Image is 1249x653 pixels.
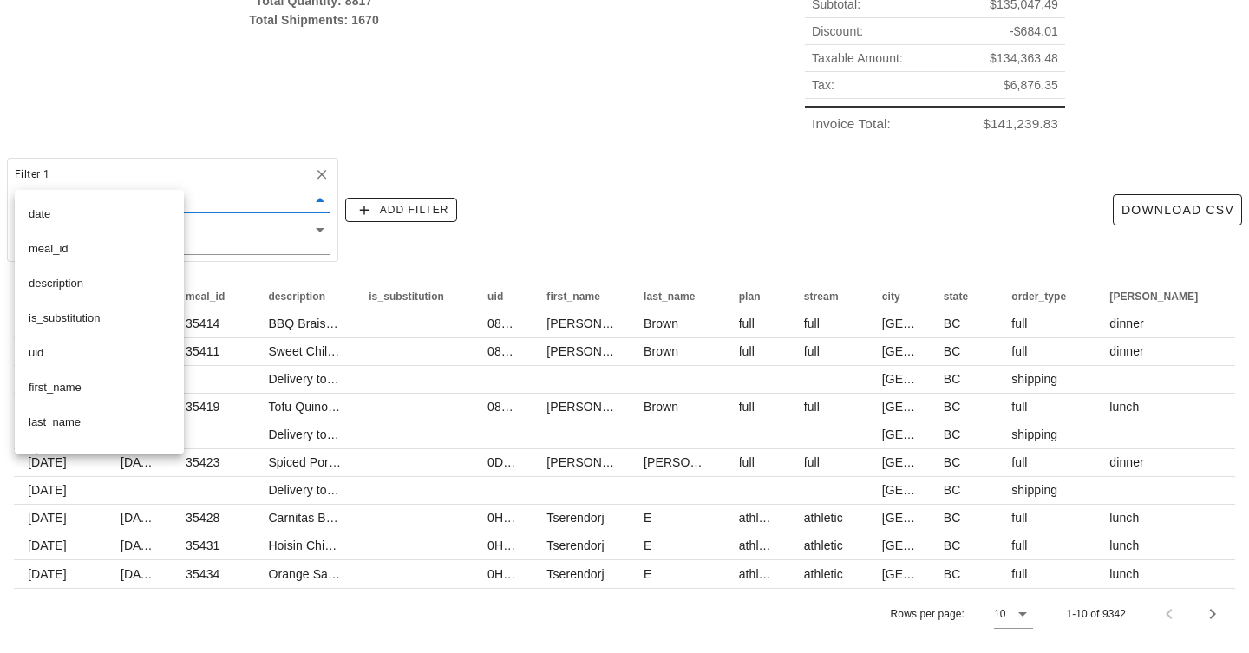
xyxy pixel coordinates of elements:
[944,372,961,386] span: BC
[1095,283,1227,310] th: tod: Not sorted. Activate to sort ascending.
[29,207,170,221] div: date
[268,539,381,552] span: Hoisin Chicken Bowl
[944,400,961,414] span: BC
[739,567,778,581] span: athletic
[533,283,630,310] th: first_name: Not sorted. Activate to sort ascending.
[28,567,67,581] span: [DATE]
[644,511,651,525] span: E
[944,483,961,497] span: BC
[546,539,604,552] span: Tserendorj
[739,539,778,552] span: athletic
[355,283,474,310] th: is_substitution: Not sorted. Activate to sort ascending.
[790,283,868,310] th: stream: Not sorted. Activate to sort ascending.
[15,190,330,212] div: [PERSON_NAME]
[546,567,604,581] span: Tserendorj
[268,511,384,525] span: Carnitas Burrito Bowl
[644,317,678,330] span: Brown
[186,539,219,552] span: 35431
[882,455,1010,469] span: [GEOGRAPHIC_DATA]
[268,291,325,303] span: description
[868,283,930,310] th: city: Not sorted. Activate to sort ascending.
[1011,428,1057,441] span: shipping
[739,511,778,525] span: athletic
[994,606,1005,622] div: 10
[268,455,446,469] span: Spiced Pork Chops & Lentil Chili
[882,291,900,303] span: city
[644,344,678,358] span: Brown
[644,455,744,469] span: [PERSON_NAME]
[268,483,516,497] span: Delivery to [GEOGRAPHIC_DATA] (V5Y0G8)
[944,511,961,525] span: BC
[1011,372,1057,386] span: shipping
[1109,291,1198,303] span: [PERSON_NAME]
[487,317,672,330] span: 08HtNpkyZMdaNfog0j35Lis5a8L2
[804,567,843,581] span: athletic
[121,455,160,469] span: [DATE]
[186,400,219,414] span: 35419
[121,539,160,552] span: [DATE]
[1121,203,1234,217] span: Download CSV
[804,317,820,330] span: full
[944,539,961,552] span: BC
[546,317,647,330] span: [PERSON_NAME]
[882,511,1010,525] span: [GEOGRAPHIC_DATA]
[546,400,647,414] span: [PERSON_NAME]
[994,600,1033,628] div: 10Rows per page:
[546,291,600,303] span: first_name
[644,291,696,303] span: last_name
[1109,400,1139,414] span: lunch
[1109,317,1144,330] span: dinner
[804,511,843,525] span: athletic
[1010,22,1058,41] span: -$684.01
[944,455,961,469] span: BC
[812,75,834,95] span: Tax:
[29,242,170,256] div: meal_id
[14,10,614,29] div: Total Shipments: 1670
[804,291,839,303] span: stream
[804,539,843,552] span: athletic
[1011,539,1027,552] span: full
[882,539,1010,552] span: [GEOGRAPHIC_DATA]
[1109,539,1139,552] span: lunch
[739,344,755,358] span: full
[644,567,651,581] span: E
[186,567,219,581] span: 35434
[804,455,820,469] span: full
[186,291,225,303] span: meal_id
[725,283,790,310] th: plan: Not sorted. Activate to sort ascending.
[1011,567,1027,581] span: full
[1197,598,1228,630] button: Next page
[739,291,761,303] span: plan
[1109,344,1144,358] span: dinner
[944,291,969,303] span: state
[487,291,503,303] span: uid
[1109,567,1139,581] span: lunch
[487,511,674,525] span: 0HxFAvH1LVSNjrgjkipQdPrWnjA3
[1011,511,1027,525] span: full
[345,198,457,222] button: Add Filter
[630,283,725,310] th: last_name: Not sorted. Activate to sort ascending.
[268,344,531,358] span: Sweet Chili Chicken Thighs with Potato Wedges
[28,511,67,525] span: [DATE]
[944,317,961,330] span: BC
[487,344,672,358] span: 08HtNpkyZMdaNfog0j35Lis5a8L2
[268,428,520,441] span: Delivery to [GEOGRAPHIC_DATA] (V5N 1R4)
[487,455,686,469] span: 0Deiml0YcsepeSXGQksxdCxGb0e2
[29,415,170,429] div: last_name
[29,450,170,464] div: plan
[1011,317,1027,330] span: full
[644,400,678,414] span: Brown
[804,344,820,358] span: full
[1011,400,1027,414] span: full
[121,567,160,581] span: [DATE]
[29,311,170,325] div: is_substitution
[891,589,1034,639] div: Rows per page:
[546,511,604,525] span: Tserendorj
[1066,606,1126,622] div: 1-10 of 9342
[944,567,961,581] span: BC
[186,344,219,358] span: 35411
[739,400,755,414] span: full
[1011,291,1066,303] span: order_type
[474,283,533,310] th: uid: Not sorted. Activate to sort ascending.
[186,511,219,525] span: 35428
